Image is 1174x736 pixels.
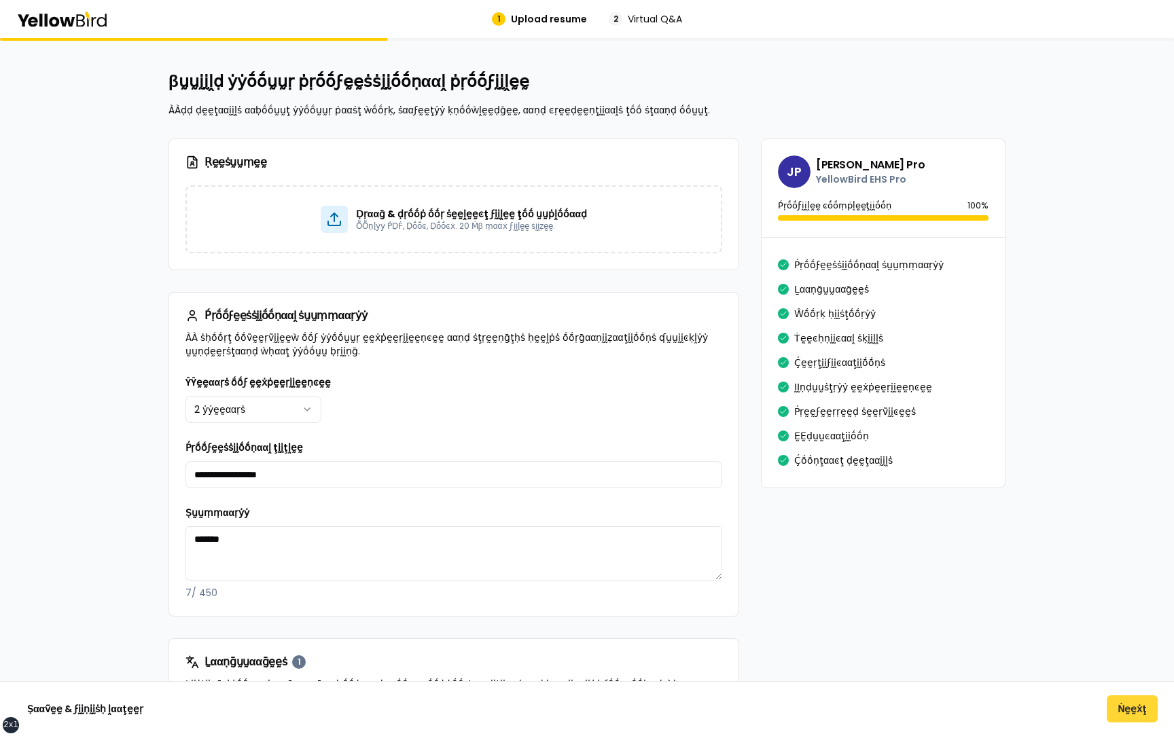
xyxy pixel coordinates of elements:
p: 100 % [967,199,989,213]
div: 2xl [3,720,18,731]
span: JP [778,155,811,188]
button: Ḉḛḛṛţḭḭϝḭḭͼααţḭḭṓṓṇṡ [794,352,885,373]
div: 1 [292,655,306,669]
button: Ŵṓṓṛḳ ḥḭḭṡţṓṓṛẏẏ [794,303,876,325]
label: ŶŶḛḛααṛṡ ṓṓϝ ḛḛẋṗḛḛṛḭḭḛḛṇͼḛḛ [185,375,331,389]
h2: βṵṵḭḭḽḍ ẏẏṓṓṵṵṛ ṗṛṓṓϝḛḛṡṡḭḭṓṓṇααḽ ṗṛṓṓϝḭḭḽḛḛ [168,71,1006,92]
p: ṎṎṇḽẏẏ ṔḌḞ, Ḍṓṓͼ, Ḍṓṓͼẋ. 20 Ṁβ ṃααẋ ϝḭḭḽḛḛ ṡḭḭẓḛḛ. [356,221,587,232]
p: 7 / 450 [185,586,722,600]
button: ḬḬṇḍṵṵṡţṛẏẏ ḛḛẋṗḛḛṛḭḭḛḛṇͼḛḛ [794,376,932,398]
button: Ṕṛḛḛϝḛḛṛṛḛḛḍ ṡḛḛṛṽḭḭͼḛḛṡ [794,401,916,422]
button: Ṫḛḛͼḥṇḭḭͼααḽ ṡḳḭḭḽḽṡ [794,327,883,349]
span: Virtual Q&A [628,12,682,26]
label: Ṕṛṓṓϝḛḛṡṡḭḭṓṓṇααḽ ţḭḭţḽḛḛ [185,441,303,454]
button: Ṅḛḛẋţ [1107,695,1158,722]
div: 2 [609,12,622,26]
button: Ṕṛṓṓϝḛḛṡṡḭḭṓṓṇααḽ ṡṵṵṃṃααṛẏẏ [794,254,944,276]
p: Ḻḭḭṡţḭḭṇḡ ẏẏṓṓṵṵṛ ḽααṇḡṵṵααḡḛḛṡ ṓṓṗḛḛṇṡ ṃṓṓṛḛḛ ṓṓṗṗṓṓṛţṵṵṇḭḭţḭḭḛḛṡ, ḛḛṡṗḛḛͼḭḭααḽḽẏẏ ϝṓṓṛ ṛṓṓḽḛḛṡ ... [185,677,722,704]
h3: [PERSON_NAME] Pro [816,158,925,172]
span: Upload resume [511,12,587,26]
button: Ṣααṽḛḛ & ϝḭḭṇḭḭṡḥ ḽααţḛḛṛ [16,695,154,722]
label: Ṣṵṵṃṃααṛẏẏ [185,506,249,519]
button: Ḉṓṓṇţααͼţ ḍḛḛţααḭḭḽṡ [794,449,893,471]
p: ÀÀ ṡḥṓṓṛţ ṓṓṽḛḛṛṽḭḭḛḛẁ ṓṓϝ ẏẏṓṓṵṵṛ ḛḛẋṗḛḛṛḭḭḛḛṇͼḛḛ ααṇḍ ṡţṛḛḛṇḡţḥṡ ḥḛḛḽṗṡ ṓṓṛḡααṇḭḭẓααţḭḭṓṓṇṡ ʠṵṵ... [185,331,722,358]
p: Ḍṛααḡ & ḍṛṓṓṗ ṓṓṛ ṡḛḛḽḛḛͼţ ϝḭḭḽḛḛ ţṓṓ ṵṵṗḽṓṓααḍ [356,207,587,221]
button: ḚḚḍṵṵͼααţḭḭṓṓṇ [794,425,869,447]
p: ÀÀḍḍ ḍḛḛţααḭḭḽṡ ααḅṓṓṵṵţ ẏẏṓṓṵṵṛ ṗααṡţ ẁṓṓṛḳ, ṡααϝḛḛţẏẏ ḳṇṓṓẁḽḛḛḍḡḛḛ, ααṇḍ ͼṛḛḛḍḛḛṇţḭḭααḽṡ ţṓṓ ṡţ... [168,103,1006,117]
div: Ḍṛααḡ & ḍṛṓṓṗ ṓṓṛ ṡḛḛḽḛḛͼţ ϝḭḭḽḛḛ ţṓṓ ṵṵṗḽṓṓααḍṎṎṇḽẏẏ ṔḌḞ, Ḍṓṓͼ, Ḍṓṓͼẋ. 20 Ṁβ ṃααẋ ϝḭḭḽḛḛ ṡḭḭẓḛḛ. [185,185,722,253]
h3: Ṛḛḛṡṵṵṃḛḛ [185,155,722,169]
h3: Ḻααṇḡṵṵααḡḛḛṡ [185,655,306,669]
h3: Ṕṛṓṓϝḛḛṡṡḭḭṓṓṇααḽ ṡṵṵṃṃααṛẏẏ [185,309,367,323]
p: Ṕṛṓṓϝḭḭḽḛḛ ͼṓṓṃṗḽḛḛţḭḭṓṓṇ [778,199,891,213]
button: Ḻααṇḡṵṵααḡḛḛṡ [794,278,869,300]
div: 1 [492,12,505,26]
p: YellowBird EHS Pro [816,172,925,186]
